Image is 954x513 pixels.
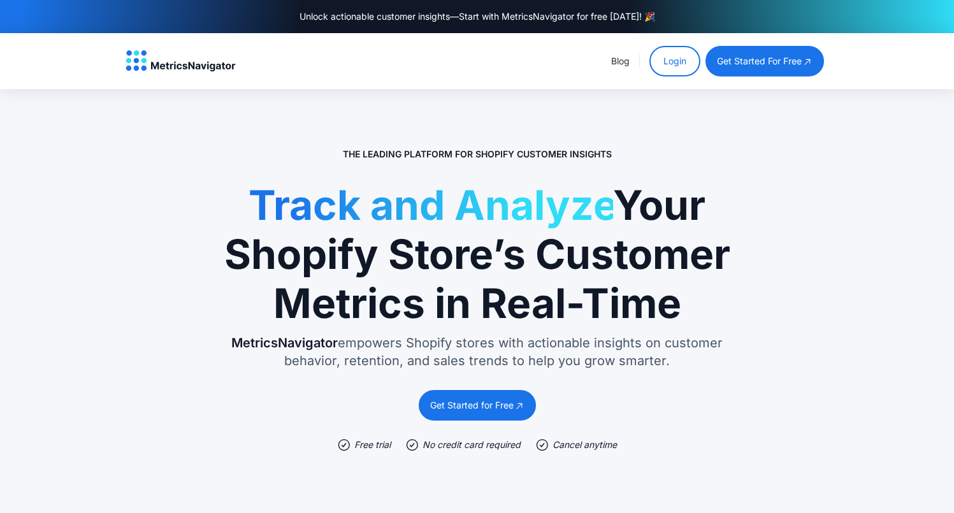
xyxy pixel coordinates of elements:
[611,55,630,66] a: Blog
[338,438,351,451] img: check
[419,390,536,421] a: Get Started for Free
[249,180,613,229] span: Track and Analyze
[649,46,700,76] a: Login
[222,334,732,370] p: empowers Shopify stores with actionable insights on customer behavior, retention, and sales trend...
[802,56,813,67] img: open
[231,335,338,350] span: MetricsNavigator
[222,181,732,328] h1: Your Shopify Store’s Customer Metrics in Real-Time
[536,438,549,451] img: check
[514,400,524,411] img: open
[717,55,802,68] div: get started for free
[354,438,391,451] div: Free trial
[126,50,236,72] img: MetricsNavigator
[406,438,419,451] img: check
[343,148,612,161] p: The Leading Platform for Shopify Customer Insights
[553,438,617,451] div: Cancel anytime
[430,399,514,412] div: Get Started for Free
[423,438,521,451] div: No credit card required
[300,10,655,23] div: Unlock actionable customer insights—Start with MetricsNavigator for free [DATE]! 🎉
[126,50,236,72] a: home
[705,46,824,76] a: get started for free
